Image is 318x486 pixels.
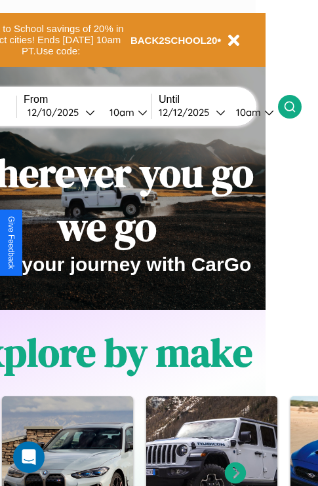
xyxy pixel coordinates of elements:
div: 10am [103,106,138,119]
div: Give Feedback [7,216,16,269]
button: 10am [99,105,151,119]
label: Until [159,94,278,105]
div: 12 / 10 / 2025 [28,106,85,119]
div: 12 / 12 / 2025 [159,106,216,119]
b: BACK2SCHOOL20 [130,35,218,46]
button: 12/10/2025 [24,105,99,119]
label: From [24,94,151,105]
div: 10am [229,106,264,119]
button: 10am [226,105,278,119]
div: Open Intercom Messenger [13,441,45,473]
